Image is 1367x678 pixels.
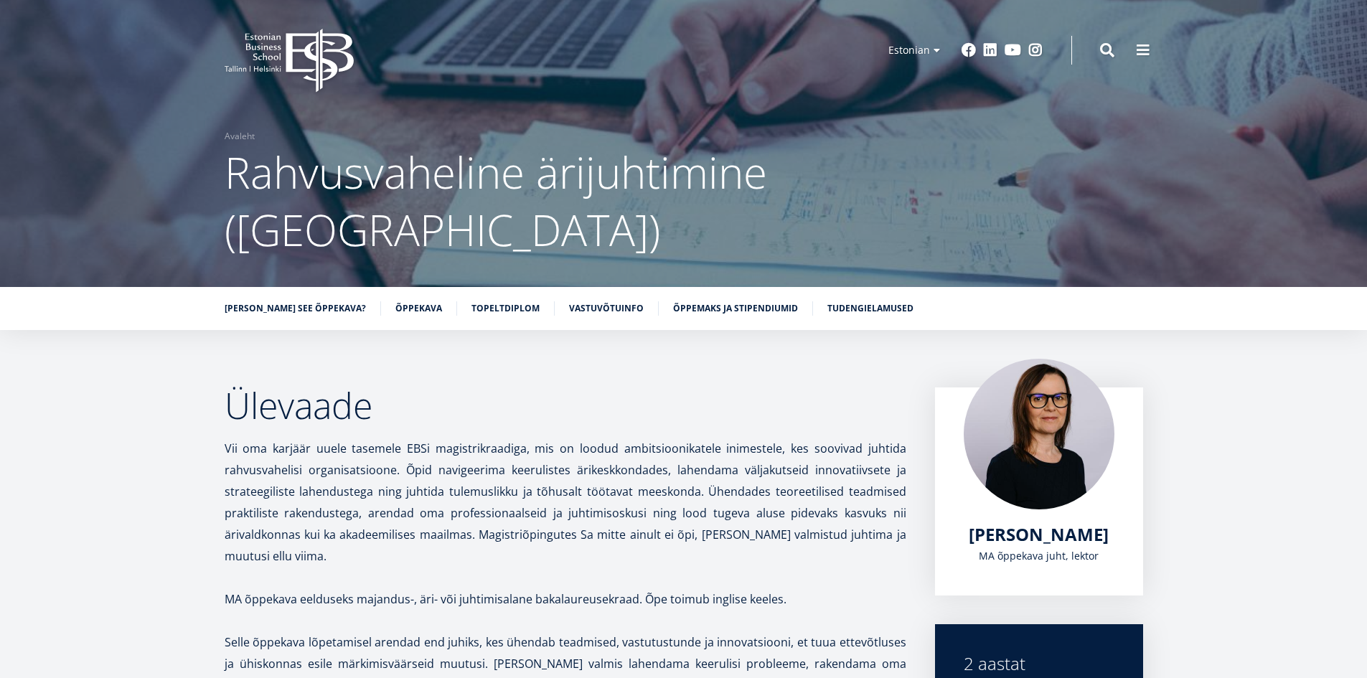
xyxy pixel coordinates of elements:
[969,524,1109,545] a: [PERSON_NAME]
[1005,43,1021,57] a: Youtube
[225,143,767,259] span: Rahvusvaheline ärijuhtimine ([GEOGRAPHIC_DATA])
[962,43,976,57] a: Facebook
[569,301,644,316] a: Vastuvõtuinfo
[225,387,906,423] h2: Ülevaade
[983,43,997,57] a: Linkedin
[395,301,442,316] a: Õppekava
[964,653,1114,674] div: 2 aastat
[964,359,1114,509] img: Piret Masso
[225,438,906,567] p: Vii oma karjäär uuele tasemele EBSi magistrikraadiga, mis on loodud ambitsioonikatele inimestele,...
[225,588,906,610] p: MA õppekava eelduseks majandus-, äri- või juhtimisalane bakalaureusekraad. Õpe toimub inglise kee...
[471,301,540,316] a: Topeltdiplom
[827,301,913,316] a: Tudengielamused
[225,301,366,316] a: [PERSON_NAME] see õppekava?
[1028,43,1043,57] a: Instagram
[964,545,1114,567] div: MA õppekava juht, lektor
[969,522,1109,546] span: [PERSON_NAME]
[225,129,255,143] a: Avaleht
[673,301,798,316] a: Õppemaks ja stipendiumid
